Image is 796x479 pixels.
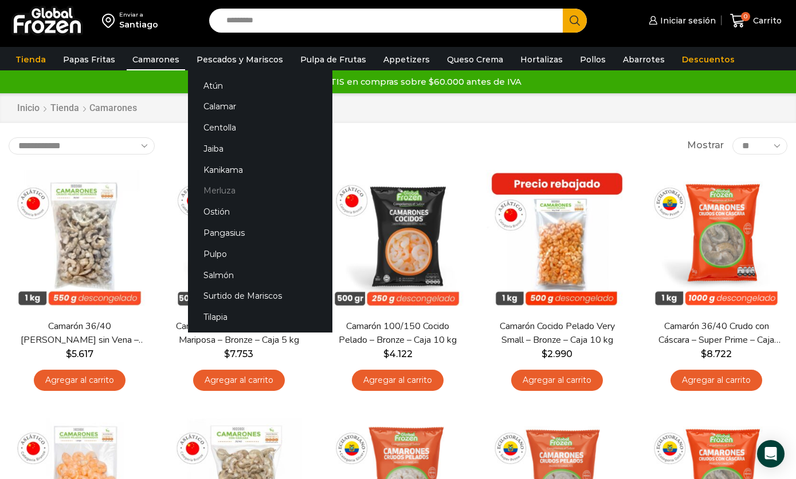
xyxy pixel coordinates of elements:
span: Mostrar [687,139,724,152]
div: Santiago [119,19,158,30]
a: Kanikama [188,159,332,180]
a: Hortalizas [515,49,568,70]
span: $ [383,349,389,359]
a: Agregar al carrito: “Camarón 100/150 Cocido Pelado - Bronze - Caja 10 kg” [352,370,444,391]
a: Tienda [50,102,80,115]
a: Salmón [188,264,332,286]
a: Agregar al carrito: “Camarón 31/35 Apanado Corte Mariposa - Bronze - Caja 5 kg” [193,370,285,391]
a: Jaiba [188,138,332,160]
select: Pedido de la tienda [9,137,155,155]
a: Agregar al carrito: “Camarón 36/40 Crudo con Cáscara - Super Prime - Caja 10 kg” [670,370,762,391]
a: Pulpo [188,243,332,264]
span: $ [701,349,707,359]
a: Abarrotes [617,49,670,70]
a: Papas Fritas [57,49,121,70]
div: Enviar a [119,11,158,19]
a: Centolla [188,117,332,138]
a: Merluza [188,180,332,201]
a: Camarones [127,49,185,70]
a: Pescados y Mariscos [191,49,289,70]
bdi: 5.617 [66,349,93,359]
a: Camarón 36/40 Crudo con Cáscara – Super Prime – Caja 10 kg [653,320,781,346]
a: Pulpa de Frutas [295,49,372,70]
a: Camarón Cocido Pelado Very Small – Bronze – Caja 10 kg [493,320,621,346]
span: Carrito [750,15,782,26]
a: Descuentos [676,49,740,70]
span: $ [224,349,230,359]
span: 0 [741,12,750,21]
a: Pollos [574,49,611,70]
bdi: 8.722 [701,349,732,359]
a: Agregar al carrito: “Camarón 36/40 Crudo Pelado sin Vena - Bronze - Caja 10 kg” [34,370,126,391]
bdi: 7.753 [224,349,253,359]
div: Open Intercom Messenger [757,440,785,468]
span: $ [66,349,72,359]
bdi: 2.990 [542,349,573,359]
h1: Camarones [89,102,137,113]
a: Camarón 31/35 Apanado Corte Mariposa – Bronze – Caja 5 kg [175,320,303,346]
a: 0 Carrito [727,7,785,34]
a: Atún [188,75,332,96]
img: address-field-icon.svg [102,11,119,30]
a: Surtido de Mariscos [188,286,332,307]
a: Camarón 36/40 [PERSON_NAME] sin Vena – Bronze – Caja 10 kg [15,320,143,346]
a: Tilapia [188,307,332,328]
a: Appetizers [378,49,436,70]
button: Search button [563,9,587,33]
a: Queso Crema [441,49,509,70]
a: Camarón 100/150 Cocido Pelado – Bronze – Caja 10 kg [334,320,462,346]
a: Calamar [188,96,332,117]
a: Agregar al carrito: “Camarón Cocido Pelado Very Small - Bronze - Caja 10 kg” [511,370,603,391]
a: Iniciar sesión [646,9,716,32]
nav: Breadcrumb [17,102,137,115]
span: $ [542,349,547,359]
a: Pangasius [188,223,332,244]
a: Tienda [10,49,52,70]
a: Ostión [188,201,332,223]
bdi: 4.122 [383,349,413,359]
a: Inicio [17,102,40,115]
span: Iniciar sesión [657,15,716,26]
